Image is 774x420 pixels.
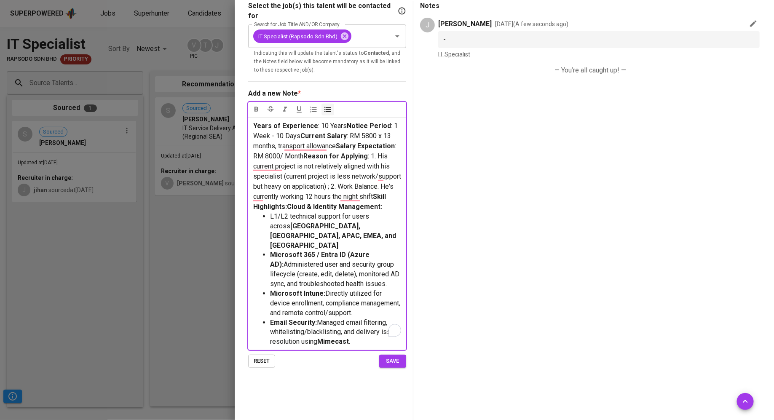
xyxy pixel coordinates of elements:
[248,1,396,21] p: Select the job(s) this talent will be contacted for
[303,152,368,160] span: Reason for Applying
[270,222,398,249] span: [GEOGRAPHIC_DATA], [GEOGRAPHIC_DATA], APAC, EMEA, and [GEOGRAPHIC_DATA]
[270,289,402,317] span: Directly utilized for device enrollment, compliance management, and remote control/support.
[270,212,371,230] span: L1/L2 technical support for users across
[252,356,271,366] span: reset
[300,132,347,140] span: Current Salary
[379,355,406,368] button: save
[317,337,349,345] span: Mimecast
[443,35,446,43] span: -
[253,32,343,40] span: IT Specialist (Rapsodo Sdn Bhd)
[347,122,391,130] span: Notice Period
[253,132,393,150] span: : RM 5800 x 13 months, transport allowance
[270,318,399,346] span: Managed email filtering, whitelisting/blacklisting, and delivery issue resolution using
[270,289,325,297] span: Microsoft Intune:
[253,122,399,140] span: : 1 Week - 10 Days
[254,49,400,75] p: Indicating this will update the talent's status to , and the Notes field below will become mandat...
[270,260,401,288] span: Administered user and security group lifecycle (create, edit, delete), monitored AD sync, and tro...
[398,7,406,15] svg: If you have a specific job in mind for the talent, indicate it here. This will change the talent'...
[438,19,492,29] p: [PERSON_NAME]
[253,122,318,130] span: Years of Experience
[253,193,388,211] span: Skill Highlights:Cloud & Identity Management:
[248,88,298,99] div: Add a new Note
[270,318,317,326] span: Email Security:
[318,122,347,130] span: : 10 Years
[253,152,403,201] span: : 1. His current project is not relatively aligned with his specialist (current project is less n...
[420,18,435,32] div: J
[383,356,402,366] span: save
[420,1,761,11] p: Notes
[248,355,275,368] button: reset
[336,142,395,150] span: Salary Expectation
[364,50,389,56] b: Contacted
[270,251,371,268] span: Microsoft 365 / Entra ID (Azure AD):
[253,142,398,160] span: : RM 8000/ Month
[438,51,470,58] a: IT Specialist
[427,65,754,75] p: — You’re all caught up! —
[248,117,406,350] div: To enrich screen reader interactions, please activate Accessibility in Grammarly extension settings
[391,30,403,42] button: Open
[495,20,568,28] p: [DATE] ( A few seconds ago )
[253,29,351,43] div: IT Specialist (Rapsodo Sdn Bhd)
[349,337,350,345] span: .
